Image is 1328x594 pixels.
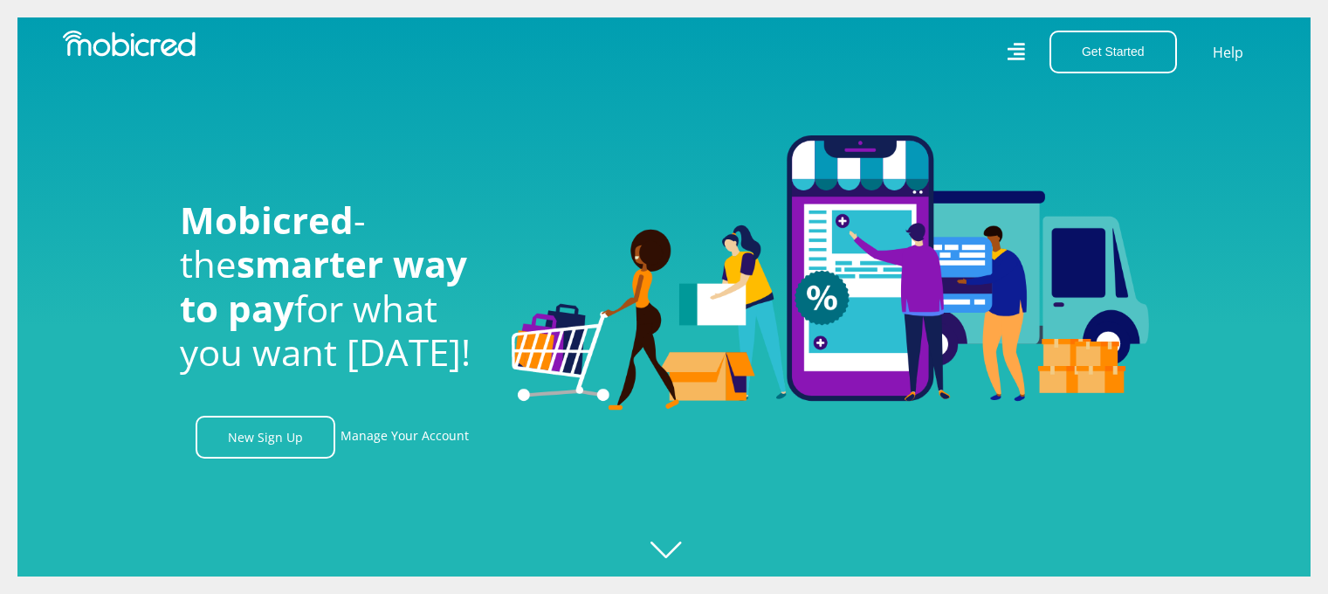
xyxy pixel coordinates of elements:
span: Mobicred [180,195,354,245]
img: Mobicred [63,31,196,57]
h1: - the for what you want [DATE]! [180,198,485,375]
a: Manage Your Account [341,416,469,459]
img: Welcome to Mobicred [512,135,1149,411]
a: Help [1212,41,1244,64]
button: Get Started [1049,31,1177,73]
span: smarter way to pay [180,238,467,332]
a: New Sign Up [196,416,335,459]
